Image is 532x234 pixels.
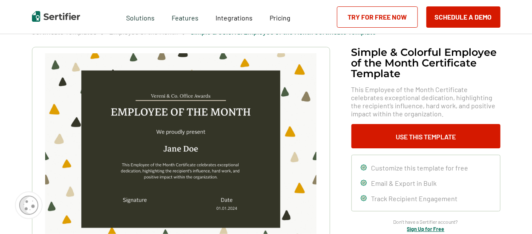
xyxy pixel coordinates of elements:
span: Email & Export in Bulk [371,179,437,187]
a: Pricing [270,12,290,22]
span: Solutions [126,12,155,22]
a: Try for Free Now [337,6,418,28]
h1: Simple & Colorful Employee of the Month Certificate Template [351,47,500,79]
img: Sertifier | Digital Credentialing Platform [32,11,80,22]
a: Integrations [216,12,253,22]
span: Don’t have a Sertifier account? [394,218,458,226]
span: Integrations [216,14,253,22]
img: Cookie Popup Icon [19,196,38,215]
span: Track Recipient Engagement [371,194,458,202]
button: Schedule a Demo [426,6,500,28]
a: Sign Up for Free [407,226,445,232]
span: Features [172,12,198,22]
iframe: Chat Widget [489,193,532,234]
span: This Employee of the Month Certificate celebrates exceptional dedication, highlighting the recipi... [351,85,500,118]
span: Pricing [270,14,290,22]
span: Customize this template for free [371,164,469,172]
button: Use This Template [351,124,500,148]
